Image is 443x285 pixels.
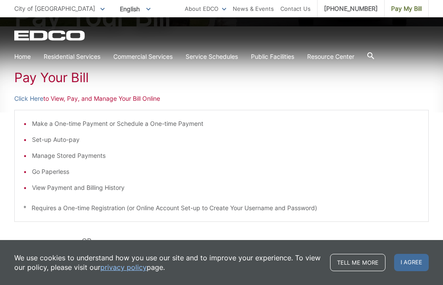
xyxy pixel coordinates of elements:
li: Make a One-time Payment or Schedule a One-time Payment [32,119,420,128]
h1: Pay Your Bill [14,70,429,85]
span: City of [GEOGRAPHIC_DATA] [14,5,95,12]
a: Resource Center [307,52,354,61]
li: Manage Stored Payments [32,151,420,160]
p: to View, Pay, and Manage Your Bill Online [14,94,429,103]
p: * Requires a One-time Registration (or Online Account Set-up to Create Your Username and Password) [23,203,420,213]
li: Go Paperless [32,167,420,176]
span: English [113,2,157,16]
a: Tell me more [330,254,385,271]
li: Set-up Auto-pay [32,135,420,144]
a: Home [14,52,31,61]
li: View Payment and Billing History [32,183,420,192]
a: Service Schedules [186,52,238,61]
a: News & Events [233,4,274,13]
a: EDCD logo. Return to the homepage. [14,30,86,41]
a: Commercial Services [113,52,173,61]
p: We use cookies to understand how you use our site and to improve your experience. To view our pol... [14,253,321,272]
p: - OR - [77,235,429,247]
a: Public Facilities [251,52,294,61]
span: Pay My Bill [391,4,422,13]
a: About EDCO [185,4,226,13]
a: Click Here [14,94,43,103]
a: privacy policy [100,263,147,272]
a: Contact Us [280,4,311,13]
span: I agree [394,254,429,271]
a: Residential Services [44,52,100,61]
